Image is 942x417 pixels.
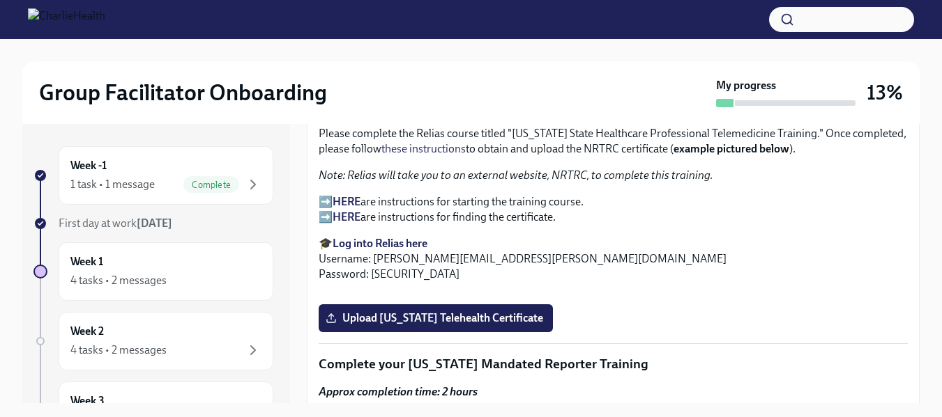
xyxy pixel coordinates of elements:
[319,194,908,225] p: ➡️ are instructions for starting the training course. ➡️ are instructions for finding the certifi...
[319,168,713,182] em: Note: Relias will take you to an external website, NRTRC, to complete this training.
[183,180,239,190] span: Complete
[319,355,908,373] p: Complete your [US_STATE] Mandated Reporter Training
[33,242,273,301] a: Week 14 tasks • 2 messages
[59,217,172,230] span: First day at work
[70,273,167,288] div: 4 tasks • 2 messages
[70,177,155,192] div: 1 task • 1 message
[39,79,327,107] h2: Group Facilitator Onboarding
[319,385,478,398] strong: Approx completion time: 2 hours
[137,217,172,230] strong: [DATE]
[70,343,167,358] div: 4 tasks • 2 messages
[33,146,273,205] a: Week -11 task • 1 messageComplete
[328,311,543,325] span: Upload [US_STATE] Telehealth Certificate
[70,393,105,409] h6: Week 3
[333,237,427,250] a: Log into Relias here
[674,142,789,155] strong: example pictured below
[70,158,107,173] h6: Week -1
[319,236,908,282] p: 🎓 Username: [PERSON_NAME][EMAIL_ADDRESS][PERSON_NAME][DOMAIN_NAME] Password: [SECURITY_DATA]
[33,216,273,231] a: First day at work[DATE]
[333,195,360,208] a: HERE
[381,142,466,155] a: these instructions
[319,304,553,332] label: Upload [US_STATE] Telehealth Certificate
[28,8,105,31] img: CharlieHealth
[70,254,103,269] h6: Week 1
[33,312,273,370] a: Week 24 tasks • 2 messages
[319,126,908,157] p: Please complete the Relias course titled "[US_STATE] State Healthcare Professional Telemedicine T...
[333,210,360,223] a: HERE
[867,80,903,105] h3: 13%
[716,78,776,93] strong: My progress
[70,324,104,339] h6: Week 2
